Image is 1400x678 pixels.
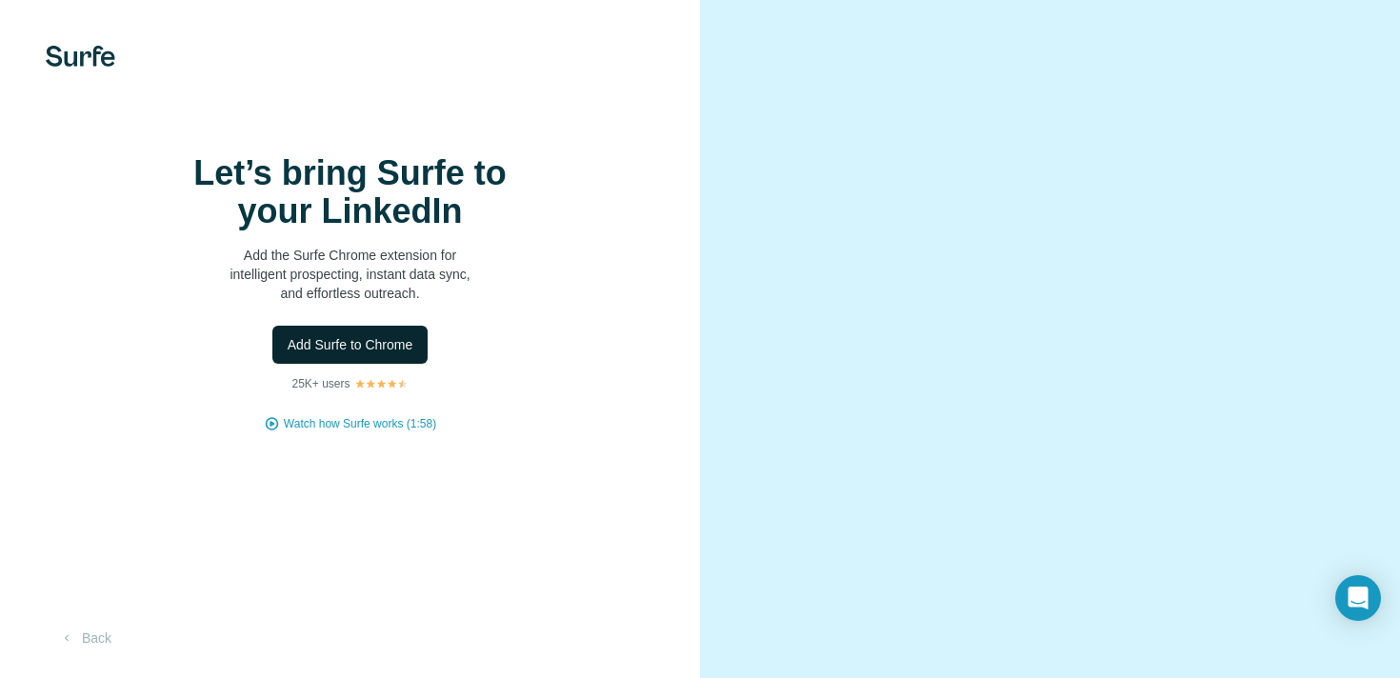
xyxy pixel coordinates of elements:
[160,154,541,230] h1: Let’s bring Surfe to your LinkedIn
[160,246,541,303] p: Add the Surfe Chrome extension for intelligent prospecting, instant data sync, and effortless out...
[284,415,436,432] button: Watch how Surfe works (1:58)
[288,335,413,354] span: Add Surfe to Chrome
[46,621,125,655] button: Back
[46,46,115,67] img: Surfe's logo
[272,326,429,364] button: Add Surfe to Chrome
[354,378,409,389] img: Rating Stars
[291,375,350,392] p: 25K+ users
[1335,575,1381,621] div: Open Intercom Messenger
